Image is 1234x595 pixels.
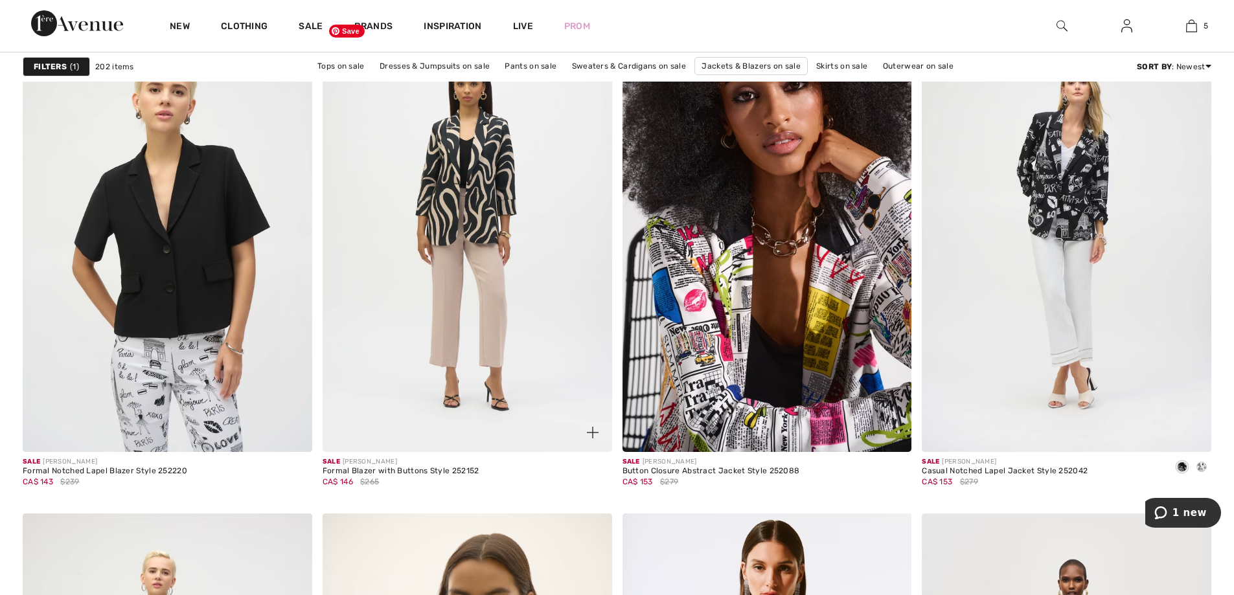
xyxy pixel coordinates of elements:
span: $239 [60,476,79,488]
div: [PERSON_NAME] [323,457,479,467]
span: Sale [623,458,640,466]
img: My Info [1121,18,1132,34]
a: Dresses & Jumpsuits on sale [373,58,496,74]
div: [PERSON_NAME] [922,457,1088,467]
a: Tops on sale [311,58,371,74]
span: 5 [1204,20,1208,32]
span: Inspiration [424,21,481,34]
a: Live [513,19,533,33]
div: Button Closure Abstract Jacket Style 252088 [623,467,800,476]
span: 202 items [95,61,134,73]
span: Sale [922,458,939,466]
a: Brands [354,21,393,34]
a: 5 [1160,18,1223,34]
img: Formal Notched Lapel Blazer Style 252220. Black [23,18,312,452]
span: Sale [323,458,340,466]
a: Sale [299,21,323,34]
strong: Sort By [1137,62,1172,71]
a: Outerwear on sale [876,58,960,74]
span: Save [329,25,365,38]
div: Black/Vanilla [1172,457,1192,478]
div: Formal Notched Lapel Blazer Style 252220 [23,467,187,476]
a: Sweaters & Cardigans on sale [566,58,692,74]
div: Casual Notched Lapel Jacket Style 252042 [922,467,1088,476]
span: $279 [960,476,978,488]
span: CA$ 153 [623,477,653,486]
span: 1 [70,61,79,73]
a: Pants on sale [498,58,563,74]
span: Sale [23,458,40,466]
div: [PERSON_NAME] [623,457,800,467]
img: Button Closure Abstract Jacket Style 252088. Multi [623,18,912,452]
span: CA$ 146 [323,477,353,486]
span: CA$ 143 [23,477,53,486]
a: New [170,21,190,34]
img: Casual Notched Lapel Jacket Style 252042. Black/Vanilla [922,18,1211,452]
img: plus_v2.svg [587,427,599,438]
a: Sign In [1111,18,1143,34]
a: Skirts on sale [810,58,874,74]
img: 1ère Avenue [31,10,123,36]
strong: Filters [34,61,67,73]
span: $279 [660,476,678,488]
img: My Bag [1186,18,1197,34]
a: Formal Blazer with Buttons Style 252152. Black/parchment [323,18,612,452]
span: $265 [360,476,379,488]
a: Clothing [221,21,268,34]
a: Prom [564,19,590,33]
div: : Newest [1137,61,1211,73]
a: Jackets & Blazers on sale [694,57,808,75]
div: Formal Blazer with Buttons Style 252152 [323,467,479,476]
div: Vanilla/Black [1192,457,1211,478]
img: search the website [1057,18,1068,34]
div: [PERSON_NAME] [23,457,187,467]
span: CA$ 153 [922,477,952,486]
iframe: Opens a widget where you can chat to one of our agents [1145,498,1221,530]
